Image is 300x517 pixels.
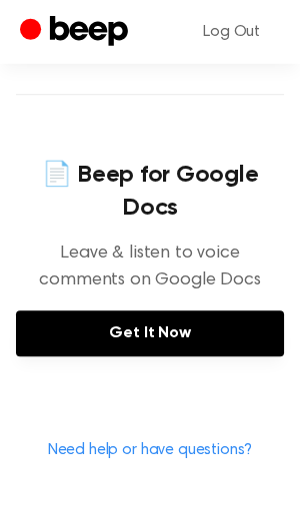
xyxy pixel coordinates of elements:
p: Leave & listen to voice comments on Google Docs [16,241,284,294]
a: Get It Now [16,310,284,356]
a: Log Out [183,8,280,56]
a: Need help or have questions? [48,442,253,458]
h4: 📄 Beep for Google Docs [16,159,284,225]
a: Beep [20,13,133,52]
